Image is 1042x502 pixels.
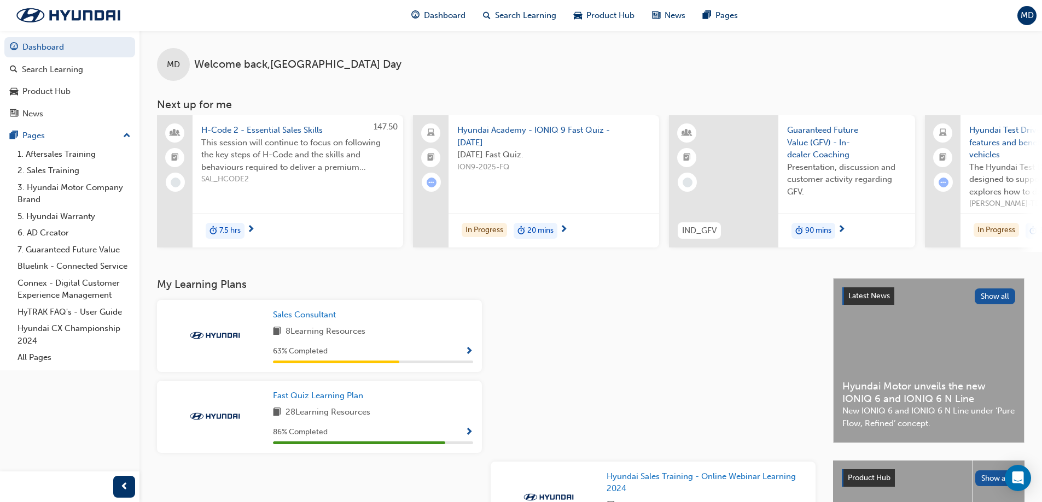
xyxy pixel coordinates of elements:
a: 6. AD Creator [13,225,135,241]
span: Search Learning [495,9,556,22]
a: search-iconSearch Learning [474,4,565,27]
a: 7. Guaranteed Future Value [13,241,135,258]
button: MD [1017,6,1037,25]
a: Product HubShow all [842,469,1016,487]
span: Pages [715,9,738,22]
span: booktick-icon [427,151,435,165]
span: book-icon [273,325,281,339]
span: next-icon [560,225,568,235]
a: car-iconProduct Hub [565,4,643,27]
span: duration-icon [1029,224,1037,238]
span: pages-icon [10,131,18,141]
a: Connex - Digital Customer Experience Management [13,275,135,304]
a: guage-iconDashboard [403,4,474,27]
span: Hyundai Motor unveils the new IONIQ 6 and IONIQ 6 N Line [842,380,1015,405]
span: book-icon [273,406,281,420]
a: 147.50H-Code 2 - Essential Sales SkillsThis session will continue to focus on following the key s... [157,115,403,247]
img: Trak [5,4,131,27]
span: duration-icon [795,224,803,238]
span: booktick-icon [683,151,691,165]
a: 3. Hyundai Motor Company Brand [13,179,135,208]
span: Presentation, discussion and customer activity regarding GFV. [787,161,906,198]
span: booktick-icon [171,151,179,165]
button: Pages [4,126,135,146]
span: New IONIQ 6 and IONIQ 6 N Line under ‘Pure Flow, Refined’ concept. [842,405,1015,429]
span: people-icon [171,126,179,140]
span: search-icon [10,65,18,75]
a: Hyundai Sales Training - Online Webinar Learning 2024 [607,470,807,495]
button: Show all [975,288,1016,304]
a: 1. Aftersales Training [13,146,135,163]
span: 86 % Completed [273,426,328,439]
a: 5. Hyundai Warranty [13,208,135,225]
span: car-icon [10,87,18,97]
a: HyTRAK FAQ's - User Guide [13,304,135,321]
div: News [22,108,43,120]
a: Latest NewsShow allHyundai Motor unveils the new IONIQ 6 and IONIQ 6 N LineNew IONIQ 6 and IONIQ ... [833,278,1024,443]
span: 90 mins [805,225,831,237]
button: Show all [975,470,1016,486]
span: Product Hub [586,9,634,22]
a: Dashboard [4,37,135,57]
a: Latest NewsShow all [842,287,1015,305]
span: Show Progress [465,428,473,438]
a: IND_GFVGuaranteed Future Value (GFV) - In-dealer CoachingPresentation, discussion and customer ac... [669,115,915,247]
div: Pages [22,129,45,142]
a: 2. Sales Training [13,162,135,179]
a: Hyundai Academy - IONIQ 9 Fast Quiz - [DATE][DATE] Fast Quiz.ION9-2025-FQIn Progressduration-icon... [413,115,659,247]
span: duration-icon [517,224,525,238]
a: Hyundai CX Championship 2024 [13,320,135,349]
span: 20 mins [527,225,554,237]
span: learningRecordVerb_ATTEMPT-icon [427,178,436,187]
a: All Pages [13,349,135,366]
span: next-icon [247,225,255,235]
a: News [4,104,135,124]
span: Guaranteed Future Value (GFV) - In-dealer Coaching [787,124,906,161]
img: Trak [185,411,245,422]
span: Latest News [848,291,890,300]
span: guage-icon [411,9,420,22]
span: learningRecordVerb_ATTEMPT-icon [939,178,948,187]
h3: Next up for me [139,98,1042,111]
span: up-icon [123,129,131,143]
span: [DATE] Fast Quiz. [457,149,650,161]
span: 7.5 hrs [219,225,241,237]
span: 28 Learning Resources [286,406,370,420]
span: prev-icon [120,480,129,494]
span: news-icon [10,109,18,119]
a: Search Learning [4,60,135,80]
a: Sales Consultant [273,309,340,321]
a: Bluelink - Connected Service [13,258,135,275]
div: In Progress [462,223,507,238]
button: DashboardSearch LearningProduct HubNews [4,35,135,126]
span: Hyundai Sales Training - Online Webinar Learning 2024 [607,471,796,494]
span: learningResourceType_INSTRUCTOR_LED-icon [683,126,691,140]
span: booktick-icon [939,151,947,165]
span: ION9-2025-FQ [457,161,650,174]
span: next-icon [837,225,846,235]
span: SAL_HCODE2 [201,173,394,186]
a: Fast Quiz Learning Plan [273,389,368,402]
div: Product Hub [22,85,71,98]
span: 147.50 [374,122,398,132]
span: guage-icon [10,43,18,52]
a: news-iconNews [643,4,694,27]
span: Product Hub [848,473,890,482]
span: learningRecordVerb_NONE-icon [683,178,692,187]
div: In Progress [974,223,1019,238]
span: MD [167,58,180,71]
img: Trak [185,330,245,341]
span: duration-icon [209,224,217,238]
span: Fast Quiz Learning Plan [273,391,363,400]
span: H-Code 2 - Essential Sales Skills [201,124,394,137]
button: Show Progress [465,345,473,358]
span: news-icon [652,9,660,22]
span: Sales Consultant [273,310,336,320]
span: learningRecordVerb_NONE-icon [171,178,181,187]
span: Hyundai Academy - IONIQ 9 Fast Quiz - [DATE] [457,124,650,149]
span: pages-icon [703,9,711,22]
span: News [665,9,685,22]
span: car-icon [574,9,582,22]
